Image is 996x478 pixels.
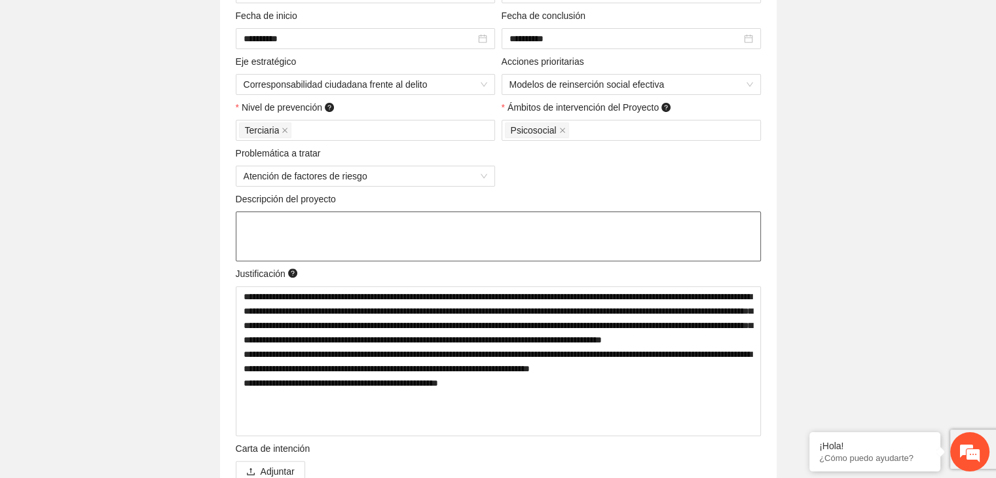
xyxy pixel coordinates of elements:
span: Corresponsabilidad ciudadana frente al delito [244,75,487,94]
span: close [559,127,566,134]
span: Estamos en línea. [76,161,181,293]
span: Modelos de reinserción social efectiva [509,75,753,94]
span: Eje estratégico [236,54,301,69]
span: Justificación [236,267,300,281]
span: uploadAdjuntar [236,466,305,477]
span: Psicosocial [511,123,557,138]
span: Fecha de inicio [236,9,303,23]
div: ¡Hola! [819,441,931,451]
span: Ámbitos de intervención del Proyecto [507,100,673,115]
span: question-circle [325,103,334,112]
span: question-circle [288,268,297,278]
span: Descripción del proyecto [236,192,341,206]
span: Carta de intención [236,441,315,456]
span: Psicosocial [505,122,569,138]
span: close [282,127,288,134]
span: question-circle [661,103,671,112]
span: Terciaria [245,123,280,138]
span: Problemática a tratar [236,146,326,160]
p: ¿Cómo puedo ayudarte? [819,453,931,463]
span: Atención de factores de riesgo [244,166,487,186]
textarea: Escriba su mensaje y pulse “Intro” [7,330,249,376]
span: Nivel de prevención [242,100,337,115]
span: upload [246,467,255,477]
span: Fecha de conclusión [502,9,591,23]
div: Chatee con nosotros ahora [68,67,220,84]
div: Minimizar ventana de chat en vivo [215,7,246,38]
span: Terciaria [239,122,292,138]
span: Acciones prioritarias [502,54,589,69]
